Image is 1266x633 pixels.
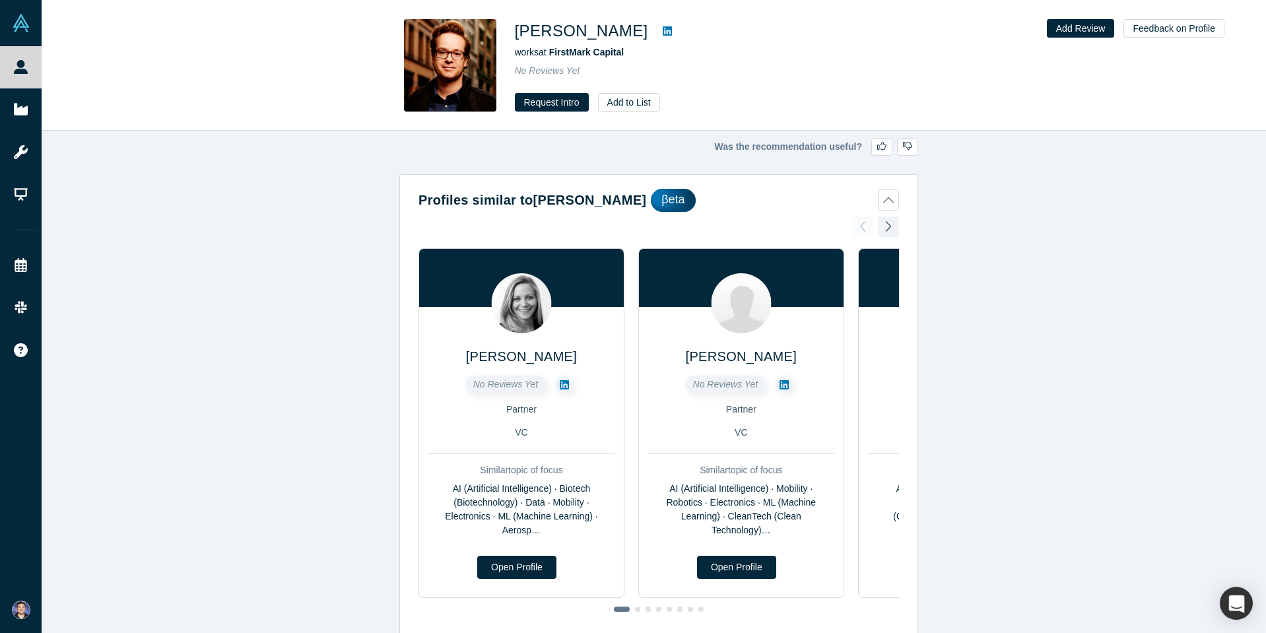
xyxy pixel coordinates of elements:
[726,404,756,415] span: Partner
[515,19,648,43] h1: [PERSON_NAME]
[648,463,834,477] div: Similar topic of focus
[466,349,577,364] a: [PERSON_NAME]
[515,65,580,76] span: No Reviews Yet
[549,47,624,57] a: FirstMark Capital
[651,189,695,212] div: βeta
[711,273,771,333] img: Jack Dessay's Profile Image
[404,19,496,112] img: Matt Turck's Profile Image
[515,93,589,112] button: Request Intro
[868,426,1054,440] div: Strategic Investor · VC
[598,93,660,112] button: Add to List
[1047,19,1115,38] button: Add Review
[473,379,539,389] span: No Reviews Yet
[428,463,615,477] div: Similar topic of focus
[515,47,624,57] span: works at
[686,349,797,364] a: [PERSON_NAME]
[418,189,899,212] button: Profiles similar to[PERSON_NAME]βeta
[12,14,30,32] img: Alchemist Vault Logo
[648,426,834,440] div: VC
[506,404,537,415] span: Partner
[1123,19,1224,38] button: Feedback on Profile
[428,426,615,440] div: VC
[648,482,834,537] div: AI (Artificial Intelligence) · Mobility · Robotics · Electronics · ML (Machine Learning) · CleanT...
[868,463,1054,477] div: Similar topic of focus
[418,190,646,210] h2: Profiles similar to [PERSON_NAME]
[399,138,918,156] div: Was the recommendation useful?
[477,556,556,579] a: Open Profile
[428,482,615,537] div: AI (Artificial Intelligence) · Biotech (Biotechnology) · Data · Mobility · Electronics · ML (Mach...
[868,482,1054,537] div: AI (Artificial Intelligence) · SaaS (Software as a Service) · CV (Computer Vision) · ML (Machine ...
[12,601,30,619] img: Jorge Rios's Account
[697,556,776,579] a: Open Profile
[491,273,551,333] img: Lindsey Gray's Profile Image
[693,379,758,389] span: No Reviews Yet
